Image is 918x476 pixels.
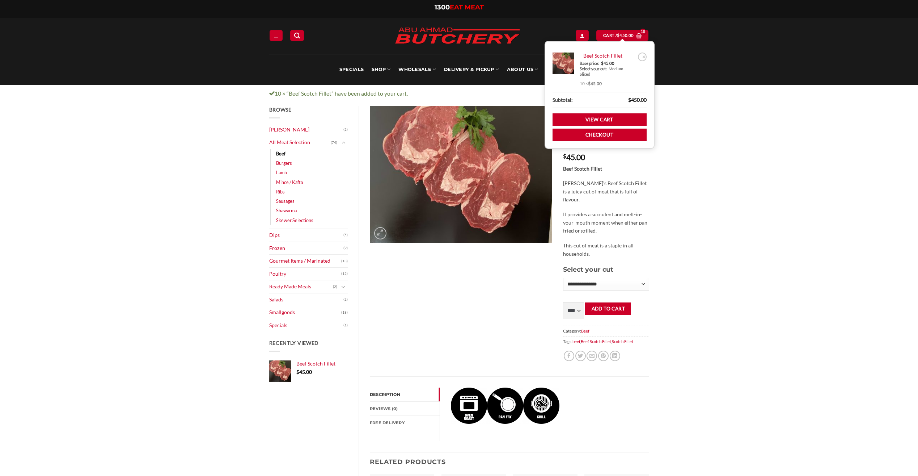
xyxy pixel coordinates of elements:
img: Beef Scotch Fillet [451,388,487,424]
a: View cart [553,113,647,126]
bdi: 450.00 [617,33,634,38]
a: Share on LinkedIn [610,351,620,361]
bdi: 45.00 [588,81,602,86]
strong: Beef Scotch Fillet [563,166,602,172]
dt: Base price: [580,61,599,66]
span: $ [296,369,299,375]
a: Burgers [276,158,292,168]
p: It provides a succulent and melt-in-your-mouth moment when either pan fried or grilled. [563,210,649,235]
h3: Select your cut [563,264,649,275]
img: Beef Scotch Fillet [523,388,559,424]
span: (2) [333,281,337,292]
a: Share on Twitter [575,351,586,361]
a: Menu [270,30,283,41]
dt: Select your cut: [580,66,607,72]
button: Toggle [339,283,348,291]
a: Search [290,30,304,41]
bdi: 450.00 [628,97,647,103]
a: Reviews (0) [370,402,440,416]
span: (74) [331,137,337,148]
span: $ [628,97,631,103]
a: Shawarma [276,206,297,215]
a: Email to a Friend [587,351,597,361]
span: Category: [563,326,649,336]
span: Tags: , , [563,336,649,347]
span: (1) [343,320,348,331]
a: Beef Scotch Fillet [581,339,611,344]
a: Checkout [553,129,647,141]
a: beef [572,339,580,344]
button: Toggle [339,139,348,147]
p: This cut of meat is a staple in all households. [563,242,649,258]
a: Description [370,388,440,401]
button: Add to cart [585,302,631,315]
a: Zoom [374,227,386,239]
a: Specials [339,54,364,85]
span: $ [601,61,604,66]
strong: Subtotal: [553,96,573,104]
a: Share on Facebook [564,351,574,361]
a: Specials [269,319,344,332]
span: (12) [341,268,348,279]
a: Beef Scotch Fillet [296,360,348,367]
a: Mince / Kafta [276,178,303,187]
a: Frozen [269,242,344,255]
a: FREE Delivery [370,416,440,430]
a: Pin on Pinterest [598,351,609,361]
bdi: 45.00 [563,153,585,162]
bdi: 45.00 [296,369,312,375]
a: Wholesale [398,54,436,85]
a: Scotch Fillet [612,339,633,344]
a: Gourmet Items / Marinated [269,255,342,267]
a: Delivery & Pickup [444,54,499,85]
span: (13) [341,256,348,267]
span: (5) [343,230,348,241]
img: Abu Ahmad Butchery [389,22,526,50]
a: 1300EAT MEAT [435,3,484,11]
a: View cart [596,30,648,41]
img: Beef Scotch Fillet [487,388,523,424]
span: (18) [341,307,348,318]
a: Dips [269,229,344,242]
span: (2) [343,124,348,135]
a: About Us [507,54,538,85]
span: (2) [343,294,348,305]
span: $ [588,81,591,86]
span: (9) [343,243,348,254]
span: 10 × [580,81,602,87]
a: Salads [269,293,344,306]
a: Smallgoods [269,306,342,319]
a: Ready Made Meals [269,280,333,293]
a: Sausages [276,196,295,206]
a: Lamb [276,168,287,177]
span: $ [563,153,566,159]
span: 45.00 [601,61,614,66]
a: Login [576,30,589,41]
span: $ [617,32,619,39]
a: Beef Scotch Fillet [580,53,636,59]
a: All Meat Selection [269,136,331,149]
img: Beef Scotch Fillet [370,106,552,243]
div: Medium Sliced [580,66,634,77]
p: [PERSON_NAME]’s Beef Scotch Fillet is a juicy cut of meat that is full of flavour. [563,179,649,204]
span: Beef Scotch Fillet [296,360,335,367]
span: Cart / [603,32,634,39]
a: Poultry [269,268,342,280]
h3: Related products [370,452,649,471]
a: Beef [581,329,589,333]
div: 10 × “Beef Scotch Fillet” have been added to your cart. [264,89,655,98]
span: Recently Viewed [269,340,319,346]
a: SHOP [372,54,390,85]
a: Ribs [276,187,285,196]
span: Browse [269,107,292,113]
a: [PERSON_NAME] [269,124,344,136]
span: EAT MEAT [450,3,484,11]
a: Beef [276,149,285,158]
a: Remove Beef Scotch Fillet from cart [638,53,647,61]
span: 1300 [435,3,450,11]
a: Skewer Selections [276,216,313,225]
